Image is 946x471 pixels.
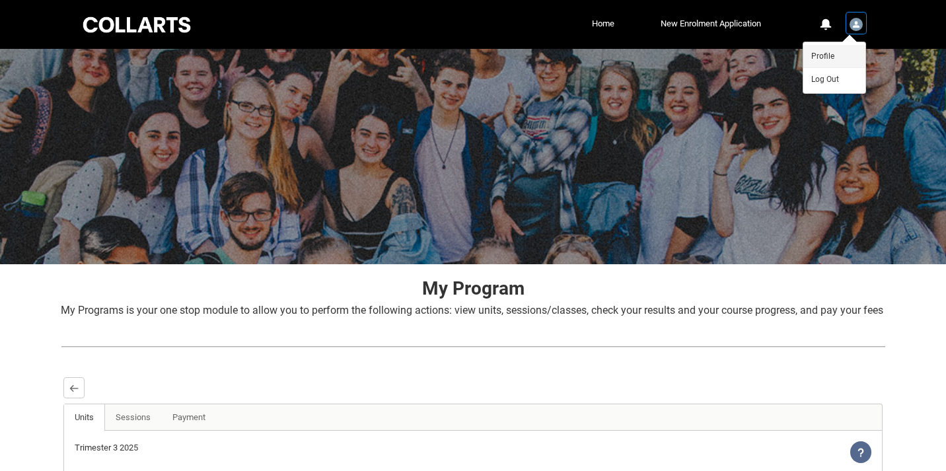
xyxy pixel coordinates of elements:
div: Trimester 3 2025 [75,441,473,454]
img: tcumber.20252816 [850,18,863,31]
a: Payment [161,404,217,431]
button: User Profile tcumber.20252816 [846,13,866,34]
span: My Programs is your one stop module to allow you to perform the following actions: view units, se... [61,304,883,316]
a: Home [589,14,618,34]
a: Units [64,404,105,431]
span: Log Out [811,73,839,85]
button: Back [63,377,85,398]
span: View Help [850,447,871,456]
span: Profile [811,50,834,62]
a: New Enrolment Application [657,14,764,34]
a: Sessions [104,404,162,431]
img: REDU_GREY_LINE [61,340,885,353]
lightning-icon: View Help [850,441,871,463]
strong: My Program [422,277,525,299]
